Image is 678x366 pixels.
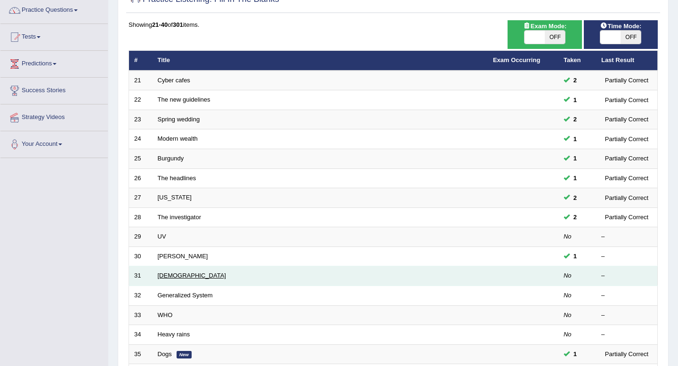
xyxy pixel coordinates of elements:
[601,75,652,85] div: Partially Correct
[564,311,572,318] em: No
[570,349,581,359] span: You can still take this question
[158,350,172,358] a: Dogs
[0,78,108,101] a: Success Stories
[570,95,581,105] span: You can still take this question
[0,131,108,155] a: Your Account
[129,286,153,305] td: 32
[173,21,183,28] b: 301
[519,21,570,31] span: Exam Mode:
[601,232,652,241] div: –
[601,173,652,183] div: Partially Correct
[601,252,652,261] div: –
[601,271,652,280] div: –
[129,51,153,71] th: #
[570,134,581,144] span: You can still take this question
[129,110,153,129] td: 23
[158,77,190,84] a: Cyber cafes
[601,114,652,124] div: Partially Correct
[0,104,108,128] a: Strategy Videos
[601,311,652,320] div: –
[545,31,565,44] span: OFF
[129,227,153,247] td: 29
[158,214,202,221] a: The investigator
[158,194,192,201] a: [US_STATE]
[129,207,153,227] td: 28
[570,251,581,261] span: You can still take this question
[129,266,153,286] td: 31
[601,134,652,144] div: Partially Correct
[177,351,192,358] em: New
[564,331,572,338] em: No
[570,173,581,183] span: You can still take this question
[152,21,168,28] b: 21-40
[158,175,196,182] a: The headlines
[596,51,658,71] th: Last Result
[129,168,153,188] td: 26
[601,349,652,359] div: Partially Correct
[570,75,581,85] span: You can still take this question
[601,291,652,300] div: –
[158,135,198,142] a: Modern wealth
[129,20,658,29] div: Showing of items.
[570,153,581,163] span: You can still take this question
[0,51,108,74] a: Predictions
[508,20,581,49] div: Show exams occurring in exams
[158,116,200,123] a: Spring wedding
[158,311,173,318] a: WHO
[601,193,652,203] div: Partially Correct
[158,96,210,103] a: The new guidelines
[493,56,540,64] a: Exam Occurring
[601,153,652,163] div: Partially Correct
[129,90,153,110] td: 22
[570,193,581,203] span: You can still take this question
[601,330,652,339] div: –
[129,188,153,208] td: 27
[129,71,153,90] td: 21
[129,305,153,325] td: 33
[129,247,153,266] td: 30
[158,155,184,162] a: Burgundy
[129,149,153,169] td: 25
[558,51,596,71] th: Taken
[158,272,226,279] a: [DEMOGRAPHIC_DATA]
[621,31,641,44] span: OFF
[158,233,166,240] a: UV
[129,325,153,345] td: 34
[601,95,652,105] div: Partially Correct
[564,292,572,299] em: No
[570,212,581,222] span: You can still take this question
[153,51,488,71] th: Title
[158,331,190,338] a: Heavy rains
[158,253,208,260] a: [PERSON_NAME]
[158,292,213,299] a: Generalized System
[129,129,153,149] td: 24
[564,272,572,279] em: No
[564,233,572,240] em: No
[570,114,581,124] span: You can still take this question
[601,212,652,222] div: Partially Correct
[0,24,108,48] a: Tests
[129,344,153,364] td: 35
[596,21,645,31] span: Time Mode:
